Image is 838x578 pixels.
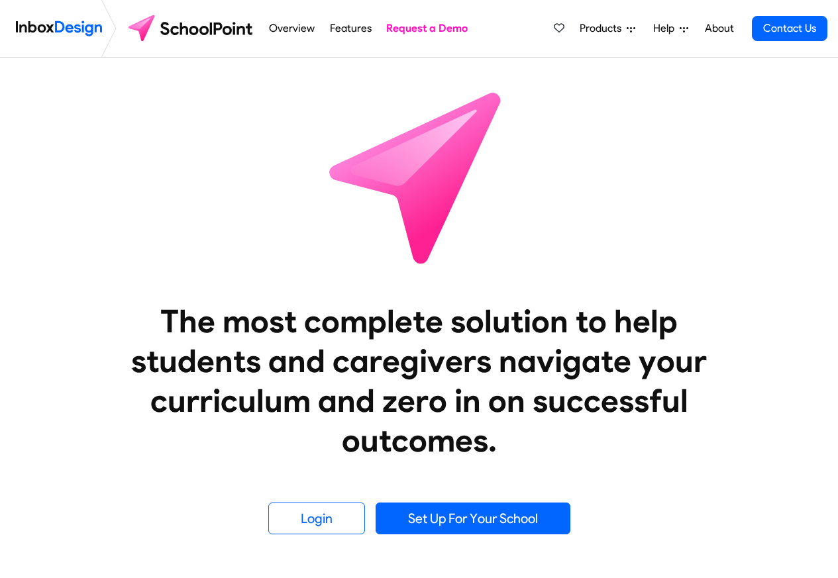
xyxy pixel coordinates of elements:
[653,21,680,36] span: Help
[383,15,472,42] a: Request a Demo
[105,301,734,460] heading: The most complete solution to help students and caregivers navigate your curriculum and zero in o...
[268,503,365,534] a: Login
[266,15,319,42] a: Overview
[122,13,262,44] img: schoolpoint logo
[648,15,694,42] a: Help
[701,15,737,42] a: About
[574,15,641,42] a: Products
[752,16,827,41] a: Contact Us
[376,503,570,534] a: Set Up For Your School
[326,15,375,42] a: Features
[580,21,627,36] span: Products
[300,58,539,296] img: icon_schoolpoint.svg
